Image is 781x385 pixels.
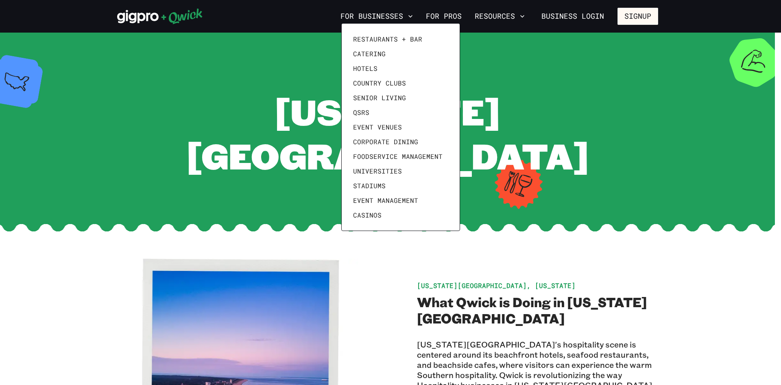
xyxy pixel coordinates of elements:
span: Restaurants + Bar [353,35,422,43]
span: Corporate Dining [353,138,418,146]
span: Catering [353,50,386,58]
span: Universities [353,167,402,175]
span: Event Management [353,196,418,205]
span: Event Venues [353,123,402,131]
span: Country Clubs [353,79,406,87]
span: Senior Living [353,94,406,102]
span: Stadiums [353,182,386,190]
span: QSRs [353,108,369,117]
span: Foodservice Management [353,152,443,161]
span: Hotels [353,64,377,73]
span: Casinos [353,211,382,219]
